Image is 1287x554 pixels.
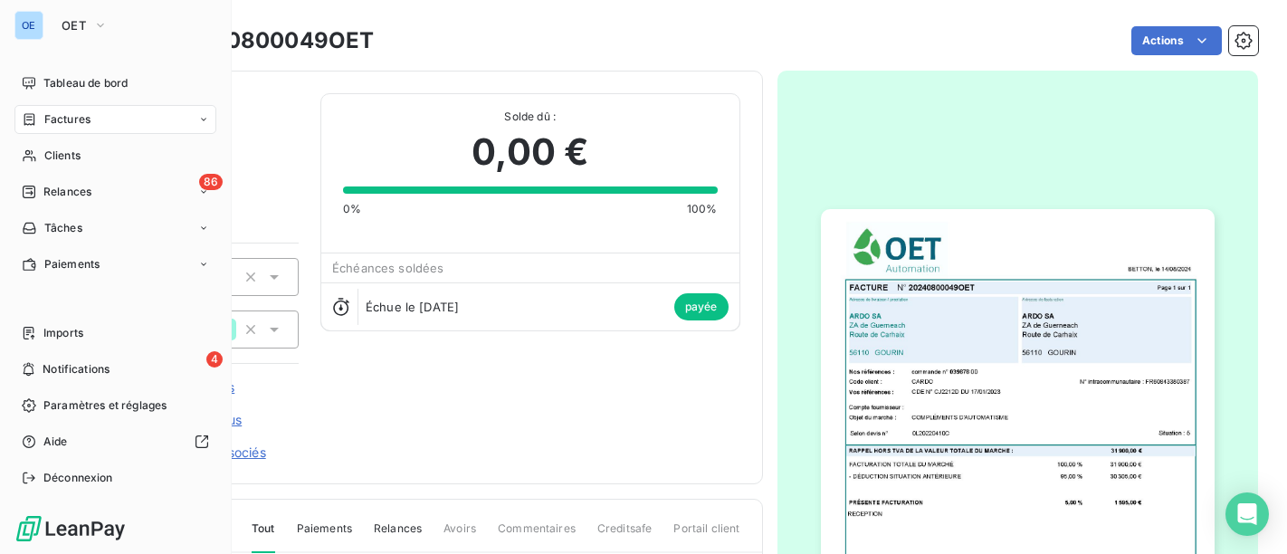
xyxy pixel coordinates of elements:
[43,397,167,414] span: Paramètres et réglages
[597,521,653,551] span: Creditsafe
[673,521,739,551] span: Portail client
[169,24,374,57] h3: 20240800049OET
[1131,26,1222,55] button: Actions
[297,521,352,551] span: Paiements
[443,521,476,551] span: Avoirs
[44,220,82,236] span: Tâches
[43,184,91,200] span: Relances
[206,351,223,368] span: 4
[43,470,113,486] span: Déconnexion
[43,434,68,450] span: Aide
[43,361,110,377] span: Notifications
[1225,492,1269,536] div: Open Intercom Messenger
[687,201,718,217] span: 100%
[343,201,361,217] span: 0%
[62,18,86,33] span: OET
[498,521,576,551] span: Commentaires
[44,256,100,272] span: Paiements
[472,125,588,179] span: 0,00 €
[366,300,459,314] span: Échue le [DATE]
[14,427,216,456] a: Aide
[43,325,83,341] span: Imports
[44,148,81,164] span: Clients
[14,514,127,543] img: Logo LeanPay
[343,109,718,125] span: Solde dû :
[43,75,128,91] span: Tableau de bord
[332,261,444,275] span: Échéances soldées
[14,11,43,40] div: OE
[252,521,275,553] span: Tout
[374,521,422,551] span: Relances
[199,174,223,190] span: 86
[44,111,91,128] span: Factures
[674,293,729,320] span: payée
